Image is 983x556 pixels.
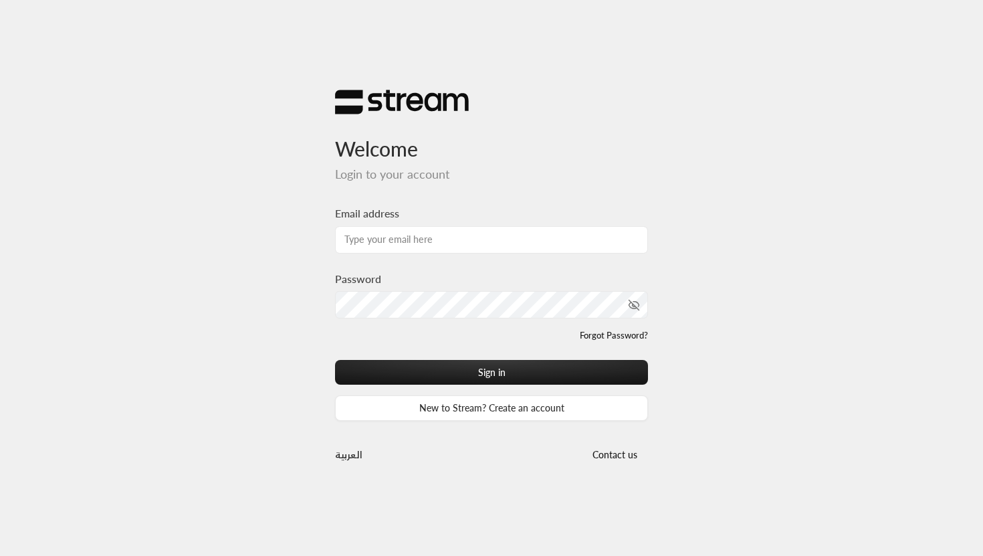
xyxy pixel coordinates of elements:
a: Forgot Password? [580,329,648,343]
button: toggle password visibility [623,294,645,316]
a: العربية [335,442,362,467]
h5: Login to your account [335,167,648,182]
a: New to Stream? Create an account [335,395,648,420]
button: Sign in [335,360,648,385]
label: Password [335,271,381,287]
a: Contact us [581,449,648,460]
input: Type your email here [335,226,648,254]
label: Email address [335,205,399,221]
img: Stream Logo [335,89,469,115]
button: Contact us [581,442,648,467]
h3: Welcome [335,115,648,161]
